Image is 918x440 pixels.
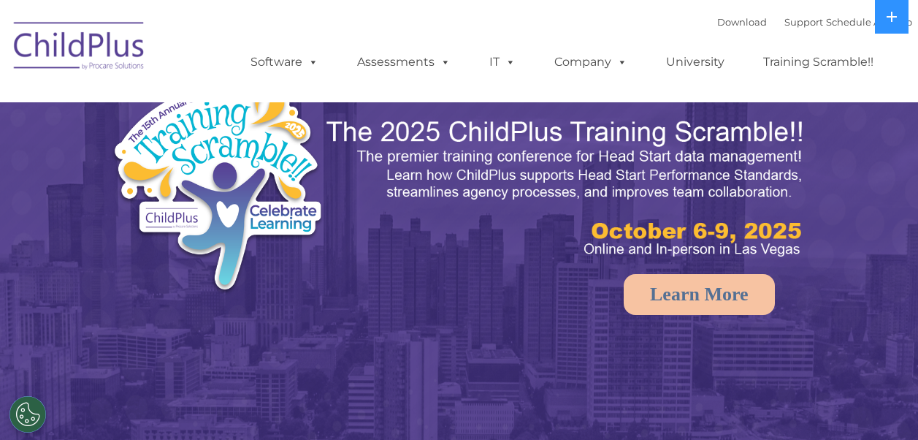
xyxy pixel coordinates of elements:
font: | [717,16,912,28]
a: Support [784,16,823,28]
a: Company [540,48,642,77]
a: Training Scramble!! [749,48,888,77]
a: IT [475,48,530,77]
a: Schedule A Demo [826,16,912,28]
a: University [651,48,739,77]
a: Download [717,16,767,28]
a: Software [236,48,333,77]
button: Cookies Settings [9,396,46,433]
a: Learn More [624,274,775,315]
img: ChildPlus by Procare Solutions [7,12,153,85]
a: Assessments [343,48,465,77]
